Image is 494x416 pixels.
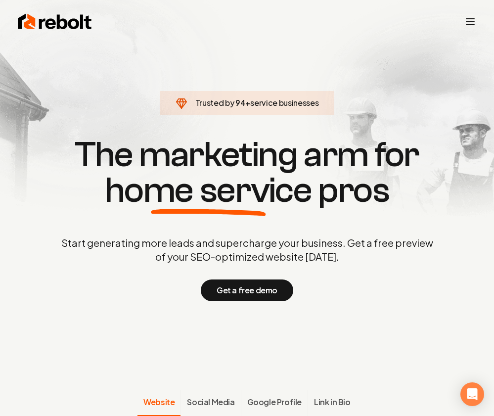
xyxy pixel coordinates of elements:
[241,390,308,416] button: Google Profile
[143,396,175,408] span: Website
[195,97,234,108] span: Trusted by
[10,137,485,208] h1: The marketing arm for pros
[245,97,250,108] span: +
[180,390,240,416] button: Social Media
[247,396,302,408] span: Google Profile
[187,396,234,408] span: Social Media
[201,279,293,301] button: Get a free demo
[137,390,180,416] button: Website
[105,173,312,208] span: home service
[18,12,92,32] img: Rebolt Logo
[250,97,318,108] span: service businesses
[308,390,357,416] button: Link in Bio
[314,396,351,408] span: Link in Bio
[460,382,484,406] div: Open Intercom Messenger
[464,16,476,28] button: Toggle mobile menu
[235,97,245,109] span: 94
[59,236,435,264] p: Start generating more leads and supercharge your business. Get a free preview of your SEO-optimiz...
